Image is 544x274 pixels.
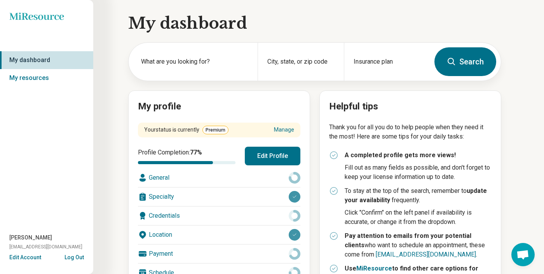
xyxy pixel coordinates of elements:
p: Thank you for all you do to help people when they need it the most! Here are some tips for your d... [329,123,492,141]
div: Specialty [138,187,300,206]
div: Payment [138,245,300,263]
label: What are you looking for? [141,57,248,66]
span: Premium [202,126,228,134]
p: Fill out as many fields as possible, and don't forget to keep your license information up to date. [345,163,492,182]
div: Your status is currently [144,126,228,134]
p: Click "Confirm" on the left panel if availability is accurate, or change it from the dropdown. [345,208,492,227]
div: General [138,168,300,187]
button: Edit Profile [245,147,300,165]
strong: Pay attention to emails from your potential clients [345,232,471,249]
span: [EMAIL_ADDRESS][DOMAIN_NAME] [9,243,82,250]
h2: Helpful tips [329,100,492,113]
h1: My dashboard [128,12,501,34]
span: [PERSON_NAME] [9,234,52,242]
a: MiResource [356,265,392,272]
a: Manage [274,126,294,134]
button: Edit Account [9,253,41,262]
div: Location [138,225,300,244]
h2: My profile [138,100,300,113]
p: To stay at the top of the search, remember to frequently. [345,186,492,205]
div: Profile Completion: [138,148,235,164]
div: Credentials [138,206,300,225]
a: [EMAIL_ADDRESS][DOMAIN_NAME] [376,251,476,258]
div: Open chat [511,243,535,266]
p: who want to schedule an appointment, these come from . [345,231,492,259]
span: 77 % [190,149,202,156]
strong: update your availability [345,187,487,204]
strong: A completed profile gets more views! [345,151,456,159]
button: Search [434,47,496,76]
button: Log Out [65,253,84,260]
